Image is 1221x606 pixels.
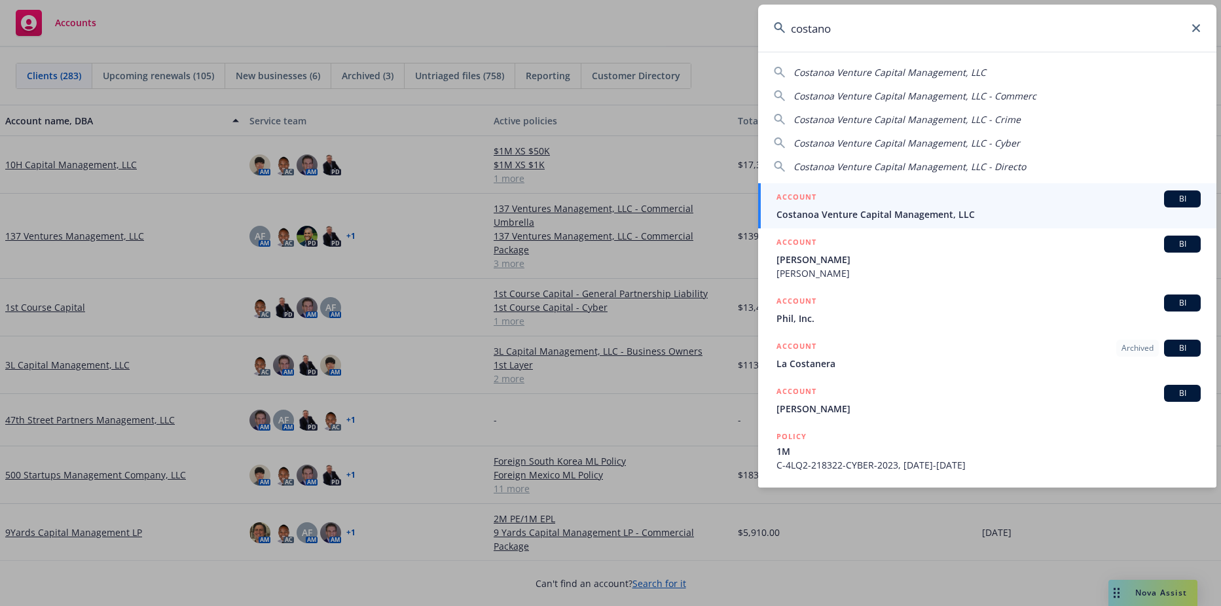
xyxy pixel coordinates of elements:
input: Search... [758,5,1216,52]
span: Costanoa Venture Capital Management, LLC - Directo [793,160,1026,173]
span: La Costanera [776,357,1201,370]
span: BI [1169,342,1195,354]
span: 1M [776,444,1201,458]
span: [PERSON_NAME] [776,402,1201,416]
span: BI [1169,193,1195,205]
span: Phil, Inc. [776,312,1201,325]
a: ACCOUNTBI[PERSON_NAME][PERSON_NAME] [758,228,1216,287]
h5: POLICY [776,430,807,443]
span: Costanoa Venture Capital Management, LLC [793,66,986,79]
a: ACCOUNTArchivedBILa Costanera [758,332,1216,378]
span: [PERSON_NAME] [776,253,1201,266]
span: BI [1169,387,1195,399]
span: Costanoa Venture Capital Management, LLC - Crime [793,113,1021,126]
h5: POLICY [776,486,807,499]
h5: ACCOUNT [776,294,816,310]
a: ACCOUNTBIPhil, Inc. [758,287,1216,332]
a: POLICY [758,479,1216,535]
span: Costanoa Venture Capital Management, LLC - Cyber [793,137,1020,149]
span: C-4LQ2-218322-CYBER-2023, [DATE]-[DATE] [776,458,1201,472]
h5: ACCOUNT [776,340,816,355]
h5: ACCOUNT [776,385,816,401]
span: [PERSON_NAME] [776,266,1201,280]
a: POLICY1MC-4LQ2-218322-CYBER-2023, [DATE]-[DATE] [758,423,1216,479]
a: ACCOUNTBICostanoa Venture Capital Management, LLC [758,183,1216,228]
h5: ACCOUNT [776,190,816,206]
a: ACCOUNTBI[PERSON_NAME] [758,378,1216,423]
span: BI [1169,297,1195,309]
span: BI [1169,238,1195,250]
h5: ACCOUNT [776,236,816,251]
span: Costanoa Venture Capital Management, LLC [776,207,1201,221]
span: Costanoa Venture Capital Management, LLC - Commerc [793,90,1036,102]
span: Archived [1121,342,1154,354]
